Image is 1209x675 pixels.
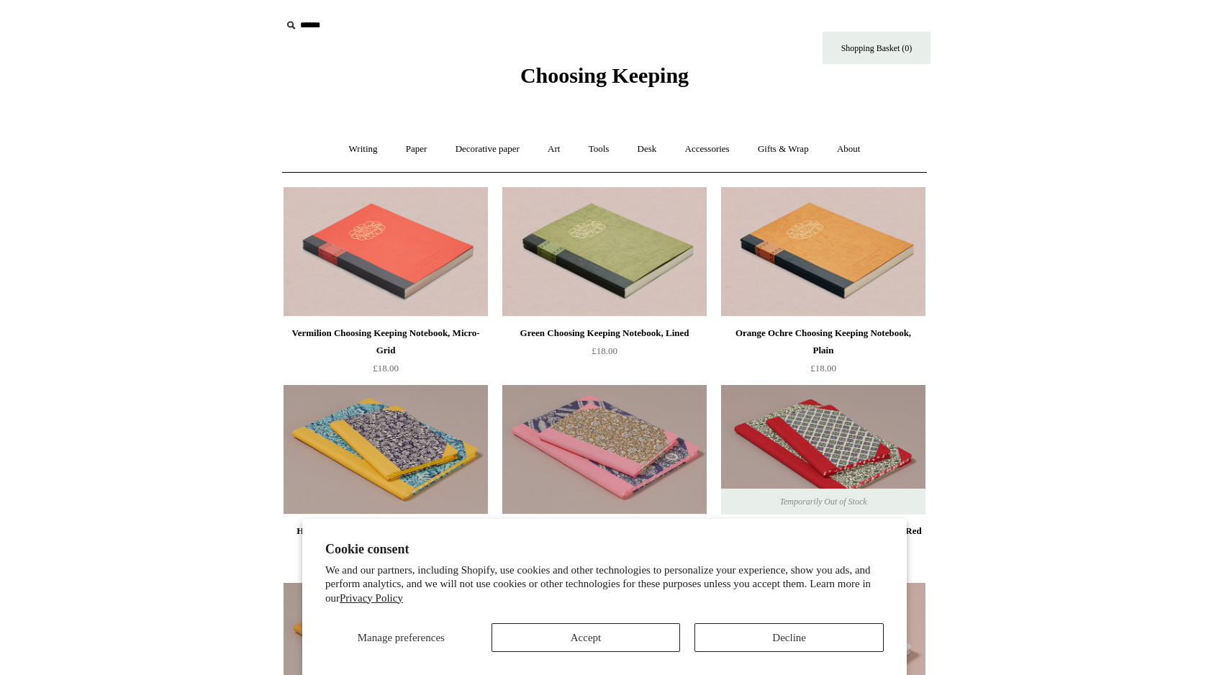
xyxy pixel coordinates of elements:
span: Choosing Keeping [520,63,689,87]
a: Decorative paper [443,130,533,168]
div: Vermilion Choosing Keeping Notebook, Micro-Grid [287,325,484,359]
img: Vermilion Choosing Keeping Notebook, Micro-Grid [284,187,488,317]
div: Hardback "Composition Ledger" Notebook, Bright Yellow Spine [287,522,484,557]
img: Hardback "Composition Ledger" Notebook, Baby Pink Spine [502,385,707,515]
p: We and our partners, including Shopify, use cookies and other technologies to personalize your ex... [325,563,884,606]
img: Hardback "Composition Ledger" Notebook, Bright Yellow Spine [284,385,488,515]
a: Gifts & Wrap [745,130,822,168]
a: Green Choosing Keeping Notebook, Lined £18.00 [502,325,707,384]
img: Orange Ochre Choosing Keeping Notebook, Plain [721,187,925,317]
a: Orange Ochre Choosing Keeping Notebook, Plain Orange Ochre Choosing Keeping Notebook, Plain [721,187,925,317]
span: £18.00 [373,363,399,373]
span: £18.00 [592,345,617,356]
a: Writing [336,130,391,168]
a: Accessories [672,130,743,168]
a: Tools [576,130,622,168]
a: Shopping Basket (0) [823,32,930,64]
a: Vermilion Choosing Keeping Notebook, Micro-Grid £18.00 [284,325,488,384]
a: Desk [625,130,670,168]
a: About [824,130,874,168]
span: £18.00 [810,363,836,373]
button: Manage preferences [325,623,477,652]
a: Choosing Keeping [520,75,689,85]
span: Manage preferences [358,632,445,643]
h2: Cookie consent [325,542,884,557]
a: Vermilion Choosing Keeping Notebook, Micro-Grid Vermilion Choosing Keeping Notebook, Micro-Grid [284,187,488,317]
img: Green Choosing Keeping Notebook, Lined [502,187,707,317]
a: Green Choosing Keeping Notebook, Lined Green Choosing Keeping Notebook, Lined [502,187,707,317]
button: Decline [694,623,884,652]
a: Hardback "Composition Ledger" Notebook, Bright Yellow Spine from£25.00 [284,522,488,581]
button: Accept [492,623,681,652]
a: Hardback "Composition Ledger" Notebook, Baby Pink Spine Hardback "Composition Ledger" Notebook, B... [502,385,707,515]
a: Hardback "Composition Ledger" Notebook, Bright Yellow Spine Hardback "Composition Ledger" Noteboo... [284,385,488,515]
a: Paper [393,130,440,168]
div: Orange Ochre Choosing Keeping Notebook, Plain [725,325,922,359]
a: Art [535,130,573,168]
div: Green Choosing Keeping Notebook, Lined [506,325,703,342]
a: Hardback "Composition Ledger" Notebook, Red Spine Hardback "Composition Ledger" Notebook, Red Spi... [721,385,925,515]
img: Hardback "Composition Ledger" Notebook, Red Spine [721,385,925,515]
a: Privacy Policy [340,592,403,604]
a: Orange Ochre Choosing Keeping Notebook, Plain £18.00 [721,325,925,384]
span: Temporarily Out of Stock [765,489,881,515]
